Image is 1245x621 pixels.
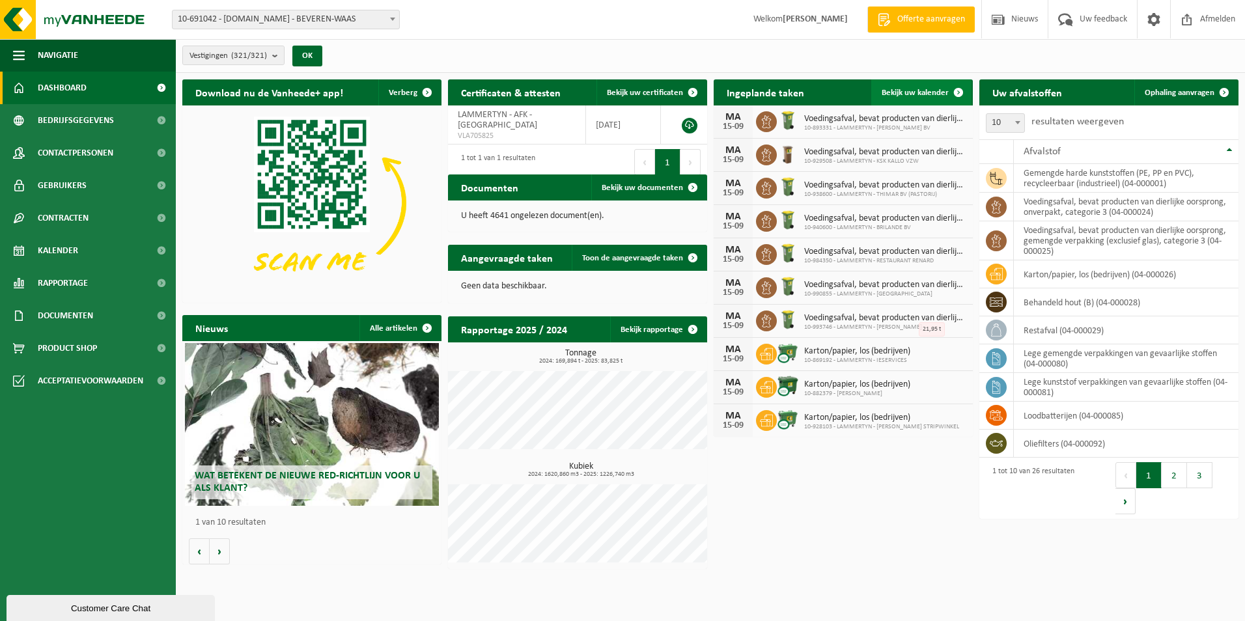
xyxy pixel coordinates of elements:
[720,212,746,222] div: MA
[777,109,799,131] img: WB-0140-HPE-GN-50
[804,147,966,158] span: Voedingsafval, bevat producten van dierlijke oorsprong, onverpakt, categorie 3
[804,180,966,191] span: Voedingsafval, bevat producten van dierlijke oorsprong, onverpakt, categorie 3
[455,148,535,176] div: 1 tot 1 van 1 resultaten
[182,46,285,65] button: Vestigingen(321/321)
[389,89,417,97] span: Verberg
[720,378,746,388] div: MA
[210,538,230,564] button: Volgende
[1014,288,1238,316] td: behandeld hout (B) (04-000028)
[582,254,683,262] span: Toon de aangevraagde taken
[173,10,399,29] span: 10-691042 - LAMMERTYN.NET - BEVEREN-WAAS
[894,13,968,26] span: Offerte aanvragen
[448,79,574,105] h2: Certificaten & attesten
[777,408,799,430] img: WB-0660-CU
[777,242,799,264] img: WB-0140-HPE-GN-50
[458,110,537,130] span: LAMMERTYN - AFK - [GEOGRAPHIC_DATA]
[804,280,966,290] span: Voedingsafval, bevat producten van dierlijke oorsprong, onverpakt, categorie 3
[1134,79,1237,105] a: Ophaling aanvragen
[720,189,746,198] div: 15-09
[634,149,655,175] button: Previous
[455,462,707,478] h3: Kubiek
[804,379,910,390] span: Karton/papier, los (bedrijven)
[461,212,694,221] p: U heeft 4641 ongelezen document(en).
[458,131,576,141] span: VLA705825
[714,79,817,105] h2: Ingeplande taken
[804,224,966,232] span: 10-940600 - LAMMERTYN - BRILANDE BV
[38,234,78,267] span: Kalender
[804,257,966,265] span: 10-984350 - LAMMERTYN - RESTAURANT RENARD
[38,332,97,365] span: Product Shop
[804,114,966,124] span: Voedingsafval, bevat producten van dierlijke oorsprong, onverpakt, categorie 3
[720,278,746,288] div: MA
[38,72,87,104] span: Dashboard
[1145,89,1214,97] span: Ophaling aanvragen
[448,316,580,342] h2: Rapportage 2025 / 2024
[607,89,683,97] span: Bekijk uw certificaten
[783,14,848,24] strong: [PERSON_NAME]
[1115,462,1136,488] button: Previous
[986,461,1074,516] div: 1 tot 10 van 26 resultaten
[777,275,799,297] img: WB-0140-HPE-GN-50
[680,149,701,175] button: Next
[720,288,746,297] div: 15-09
[720,245,746,255] div: MA
[189,538,210,564] button: Vorige
[986,113,1025,133] span: 10
[38,104,114,137] span: Bedrijfsgegevens
[720,255,746,264] div: 15-09
[720,411,746,421] div: MA
[596,79,706,105] a: Bekijk uw certificaten
[1014,164,1238,193] td: gemengde harde kunststoffen (PE, PP en PVC), recycleerbaar (industrieel) (04-000001)
[7,592,217,621] iframe: chat widget
[1014,193,1238,221] td: voedingsafval, bevat producten van dierlijke oorsprong, onverpakt, categorie 3 (04-000024)
[182,105,441,300] img: Download de VHEPlus App
[720,156,746,165] div: 15-09
[1014,316,1238,344] td: restafval (04-000029)
[986,114,1024,132] span: 10
[38,365,143,397] span: Acceptatievoorwaarden
[292,46,322,66] button: OK
[804,390,910,398] span: 10-882379 - [PERSON_NAME]
[1014,373,1238,402] td: lege kunststof verpakkingen van gevaarlijke stoffen (04-000081)
[1136,462,1162,488] button: 1
[804,214,966,224] span: Voedingsafval, bevat producten van dierlijke oorsprong, onverpakt, categorie 3
[1024,146,1061,157] span: Afvalstof
[777,375,799,397] img: WB-1100-CU
[610,316,706,342] a: Bekijk rapportage
[979,79,1075,105] h2: Uw afvalstoffen
[38,169,87,202] span: Gebruikers
[38,299,93,332] span: Documenten
[461,282,694,291] p: Geen data beschikbaar.
[777,309,799,331] img: WB-0140-HPE-GN-50
[231,51,267,60] count: (321/321)
[804,313,966,324] span: Voedingsafval, bevat producten van dierlijke oorsprong, onverpakt, categorie 3
[720,388,746,397] div: 15-09
[777,342,799,364] img: WB-0660-CU
[455,349,707,365] h3: Tonnage
[804,357,910,365] span: 10-869192 - LAMMERTYN - IESERVICES
[455,358,707,365] span: 2024: 169,894 t - 2025: 83,825 t
[182,79,356,105] h2: Download nu de Vanheede+ app!
[720,322,746,331] div: 15-09
[804,247,966,257] span: Voedingsafval, bevat producten van dierlijke oorsprong, onverpakt, categorie 3
[720,112,746,122] div: MA
[804,346,910,357] span: Karton/papier, los (bedrijven)
[867,7,975,33] a: Offerte aanvragen
[195,518,435,527] p: 1 van 10 resultaten
[172,10,400,29] span: 10-691042 - LAMMERTYN.NET - BEVEREN-WAAS
[655,149,680,175] button: 1
[777,143,799,165] img: WB-0140-HPE-BN-01
[777,176,799,198] img: WB-0140-HPE-GN-50
[804,124,966,132] span: 10-893331 - LAMMERTYN - [PERSON_NAME] BV
[1031,117,1124,127] label: resultaten weergeven
[572,245,706,271] a: Toon de aangevraagde taken
[720,122,746,131] div: 15-09
[586,105,661,145] td: [DATE]
[185,343,439,506] a: Wat betekent de nieuwe RED-richtlijn voor u als klant?
[720,421,746,430] div: 15-09
[871,79,972,105] a: Bekijk uw kalender
[1014,430,1238,458] td: oliefilters (04-000092)
[1014,260,1238,288] td: karton/papier, los (bedrijven) (04-000026)
[804,290,966,298] span: 10-990855 - LAMMERTYN - [GEOGRAPHIC_DATA]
